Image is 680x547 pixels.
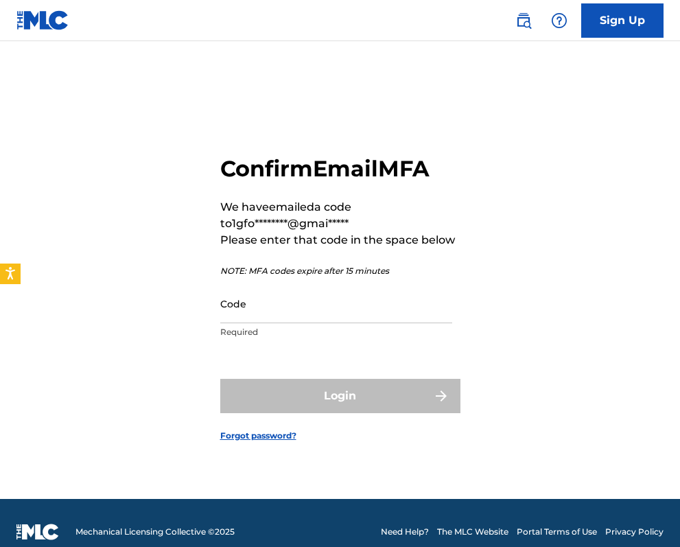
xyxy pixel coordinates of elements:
img: search [515,12,532,29]
img: help [551,12,567,29]
a: Portal Terms of Use [517,526,597,538]
p: NOTE: MFA codes expire after 15 minutes [220,265,460,277]
img: MLC Logo [16,10,69,30]
div: Help [546,7,573,34]
a: Need Help? [381,526,429,538]
a: Public Search [510,7,537,34]
a: The MLC Website [437,526,508,538]
img: logo [16,524,59,540]
p: Required [220,326,452,338]
p: Please enter that code in the space below [220,232,460,248]
a: Sign Up [581,3,664,38]
h2: Confirm Email MFA [220,155,460,183]
span: Mechanical Licensing Collective © 2025 [75,526,235,538]
a: Forgot password? [220,430,296,442]
a: Privacy Policy [605,526,664,538]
